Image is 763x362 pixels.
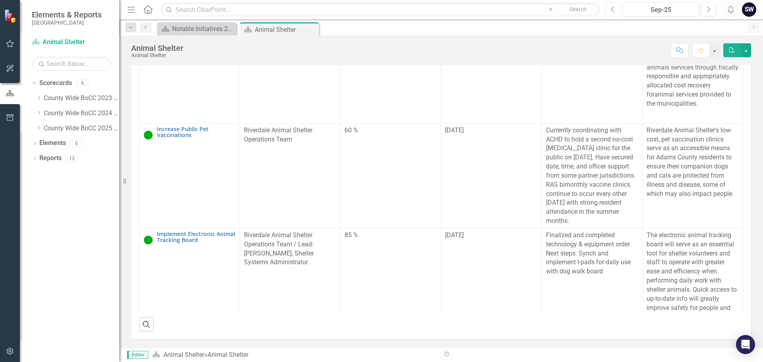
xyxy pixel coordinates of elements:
[742,2,756,17] button: SW
[255,25,317,35] div: Animal Shelter
[244,231,336,267] p: Riverdale Animal Shelter Operations Team / Lead: [PERSON_NAME], Shelter Systems Administrator
[157,243,223,250] span: County Wide BoCC 2025 Goals
[542,123,642,228] td: Double-Click to Edit
[341,123,441,228] td: Double-Click to Edit
[143,235,153,245] img: over 50%
[163,351,204,358] a: Animal Shelter
[445,126,464,134] span: [DATE]
[240,228,341,333] td: Double-Click to Edit
[131,44,183,52] div: Animal Shelter
[32,19,102,26] small: [GEOGRAPHIC_DATA]
[157,231,236,243] a: Implement Electronic Animal Tracking Board
[44,94,119,103] a: County Wide BoCC 2023 Goals
[207,351,248,358] div: Animal Shelter
[139,228,240,333] td: Double-Click to Edit Right Click for Context Menu
[139,123,240,228] td: Double-Click to Edit Right Click for Context Menu
[642,228,743,333] td: Double-Click to Edit
[131,52,183,58] div: Animal Shelter
[39,154,62,163] a: Reports
[157,138,223,144] span: County Wide BoCC 2025 Goals
[152,350,435,360] div: »
[157,126,236,138] a: Increase Public Pet Vaccinations
[161,3,600,17] input: Search ClearPoint...
[39,79,72,88] a: Scorecards
[736,335,755,354] div: Open Intercom Messenger
[44,109,119,118] a: County Wide BoCC 2024 Goals
[4,9,18,23] img: ClearPoint Strategy
[172,24,234,34] div: Notable Initiatives 2023 Report
[66,155,78,162] div: 13
[345,126,437,135] div: 60 %
[647,231,739,331] p: The electronic animal tracking board will serve as an essential tool for shelter volunteers and s...
[441,123,542,228] td: Double-Click to Edit
[623,2,699,17] button: Sep-25
[647,126,739,199] p: Riverdale Animal Shelter's low-cost, pet vaccination clinics serve as an accessible means for Ada...
[32,57,111,71] input: Search Below...
[32,10,102,19] span: Elements & Reports
[70,140,83,147] div: 0
[569,6,587,12] span: Search
[558,4,598,15] button: Search
[441,228,542,333] td: Double-Click to Edit
[445,231,464,239] span: [DATE]
[127,351,148,359] span: Editor
[244,126,336,144] p: Riverdale Animal Shelter Operations Team
[76,80,89,87] div: 6
[32,38,111,47] a: Animal Shelter
[542,228,642,333] td: Double-Click to Edit
[546,231,638,276] p: Finalized and completed technology & equipment order. Next steps: Synch and implement I-pads for ...
[642,123,743,228] td: Double-Click to Edit
[39,139,66,148] a: Elements
[44,124,119,133] a: County Wide BoCC 2025 Goals
[647,91,731,107] span: animal services provided to the municipalities.
[345,231,437,240] div: 85 %
[240,123,341,228] td: Double-Click to Edit
[341,228,441,333] td: Double-Click to Edit
[143,130,153,140] img: over 50%
[159,24,234,34] a: Notable Initiatives 2023 Report
[626,5,696,15] div: Sep-25
[546,126,638,226] p: Currently coordinating with ACHD to hold a second no-cost [MEDICAL_DATA] clinic for the public on...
